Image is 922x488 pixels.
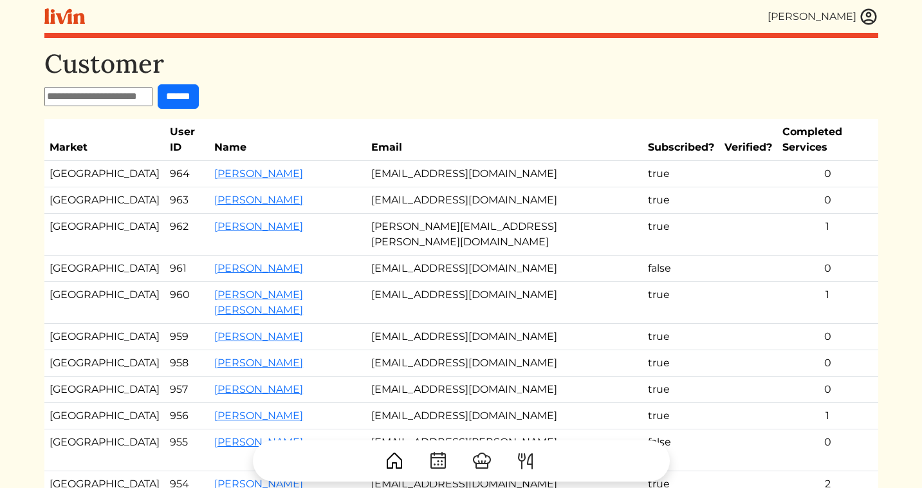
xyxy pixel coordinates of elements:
img: CalendarDots-5bcf9d9080389f2a281d69619e1c85352834be518fbc73d9501aef674afc0d57.svg [428,451,448,471]
td: [EMAIL_ADDRESS][DOMAIN_NAME] [366,324,643,350]
td: 0 [777,324,878,350]
td: true [643,350,719,377]
td: [EMAIL_ADDRESS][DOMAIN_NAME] [366,161,643,187]
td: 964 [165,161,210,187]
td: true [643,377,719,403]
td: 957 [165,377,210,403]
th: Market [44,119,165,161]
a: [PERSON_NAME] [PERSON_NAME] [214,288,303,316]
td: 955 [165,429,210,471]
th: Name [209,119,366,161]
td: 956 [165,403,210,429]
td: [GEOGRAPHIC_DATA] [44,282,165,324]
td: [GEOGRAPHIC_DATA] [44,429,165,471]
a: [PERSON_NAME] [214,167,303,180]
td: true [643,324,719,350]
td: [EMAIL_ADDRESS][DOMAIN_NAME] [366,403,643,429]
td: [GEOGRAPHIC_DATA] [44,324,165,350]
td: 0 [777,187,878,214]
td: 958 [165,350,210,377]
a: [PERSON_NAME] [214,383,303,395]
a: [PERSON_NAME] [214,409,303,422]
td: true [643,161,719,187]
img: ForkKnife-55491504ffdb50bab0c1e09e7649658475375261d09fd45db06cec23bce548bf.svg [515,451,536,471]
img: House-9bf13187bcbb5817f509fe5e7408150f90897510c4275e13d0d5fca38e0b5951.svg [384,451,405,471]
td: [EMAIL_ADDRESS][DOMAIN_NAME] [366,256,643,282]
td: 963 [165,187,210,214]
td: false [643,256,719,282]
td: [EMAIL_ADDRESS][DOMAIN_NAME] [366,350,643,377]
td: [GEOGRAPHIC_DATA] [44,161,165,187]
td: [GEOGRAPHIC_DATA] [44,350,165,377]
td: true [643,214,719,256]
td: 959 [165,324,210,350]
th: Verified? [719,119,777,161]
div: [PERSON_NAME] [768,9,856,24]
td: 1 [777,214,878,256]
td: true [643,187,719,214]
img: livin-logo-a0d97d1a881af30f6274990eb6222085a2533c92bbd1e4f22c21b4f0d0e3210c.svg [44,8,85,24]
a: [PERSON_NAME] [214,262,303,274]
td: [GEOGRAPHIC_DATA] [44,403,165,429]
td: false [643,429,719,471]
td: 1 [777,282,878,324]
td: [GEOGRAPHIC_DATA] [44,187,165,214]
td: 961 [165,256,210,282]
td: [GEOGRAPHIC_DATA] [44,377,165,403]
td: [EMAIL_ADDRESS][DOMAIN_NAME] [366,187,643,214]
th: User ID [165,119,210,161]
h1: Customer [44,48,878,79]
a: [PERSON_NAME] [214,220,303,232]
img: ChefHat-a374fb509e4f37eb0702ca99f5f64f3b6956810f32a249b33092029f8484b388.svg [472,451,492,471]
td: [EMAIL_ADDRESS][DOMAIN_NAME] [366,377,643,403]
td: true [643,282,719,324]
a: [PERSON_NAME] [214,357,303,369]
td: 0 [777,350,878,377]
td: 0 [777,429,878,471]
td: [GEOGRAPHIC_DATA] [44,256,165,282]
th: Completed Services [777,119,878,161]
a: [PERSON_NAME] [214,330,303,343]
td: 960 [165,282,210,324]
td: [EMAIL_ADDRESS][PERSON_NAME][DOMAIN_NAME] [366,429,643,471]
td: 962 [165,214,210,256]
td: [EMAIL_ADDRESS][DOMAIN_NAME] [366,282,643,324]
td: true [643,403,719,429]
td: 0 [777,256,878,282]
th: Email [366,119,643,161]
a: [PERSON_NAME] [214,194,303,206]
img: user_account-e6e16d2ec92f44fc35f99ef0dc9cddf60790bfa021a6ecb1c896eb5d2907b31c.svg [859,7,878,26]
td: [GEOGRAPHIC_DATA] [44,214,165,256]
td: 0 [777,161,878,187]
td: 1 [777,403,878,429]
td: 0 [777,377,878,403]
th: Subscribed? [643,119,719,161]
td: [PERSON_NAME][EMAIL_ADDRESS][PERSON_NAME][DOMAIN_NAME] [366,214,643,256]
